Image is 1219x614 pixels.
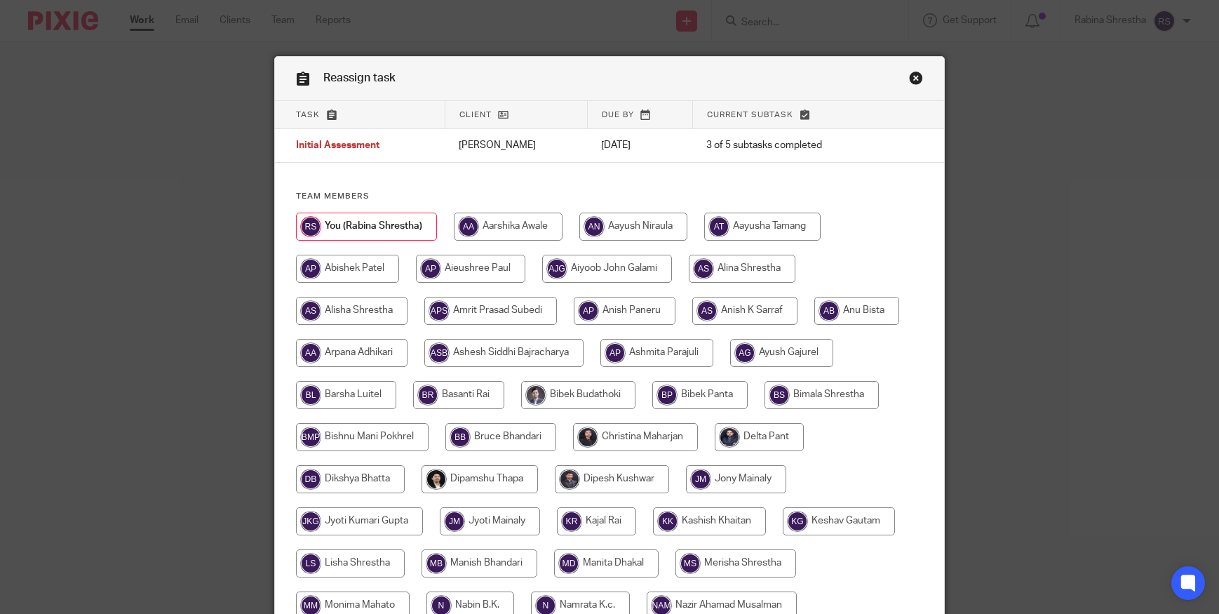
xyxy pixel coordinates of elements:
[601,138,678,152] p: [DATE]
[296,111,320,119] span: Task
[296,141,379,151] span: Initial Assessment
[692,129,887,163] td: 3 of 5 subtasks completed
[459,138,573,152] p: [PERSON_NAME]
[459,111,492,119] span: Client
[323,72,396,84] span: Reassign task
[909,71,923,90] a: Close this dialog window
[707,111,793,119] span: Current subtask
[602,111,634,119] span: Due by
[296,191,923,202] h4: Team members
